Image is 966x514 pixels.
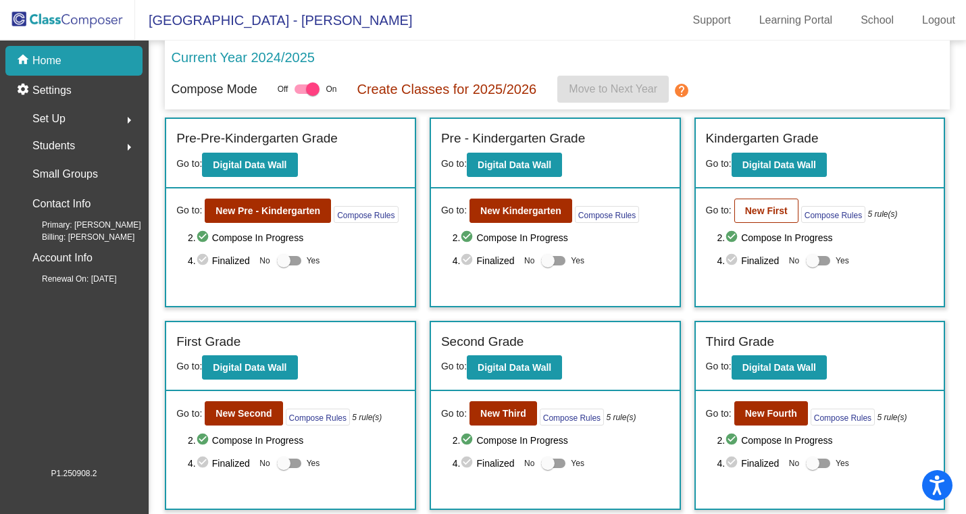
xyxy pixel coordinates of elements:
[725,455,741,471] mat-icon: check_circle
[478,159,551,170] b: Digital Data Wall
[706,407,732,421] span: Go to:
[571,253,584,269] span: Yes
[441,332,524,352] label: Second Grade
[706,332,774,352] label: Third Grade
[467,153,562,177] button: Digital Data Wall
[717,253,782,269] span: 4. Finalized
[326,83,337,95] span: On
[480,408,526,419] b: New Third
[32,53,61,69] p: Home
[441,129,585,149] label: Pre - Kindergarten Grade
[176,361,202,371] span: Go to:
[202,355,297,380] button: Digital Data Wall
[213,159,286,170] b: Digital Data Wall
[20,219,141,231] span: Primary: [PERSON_NAME]
[557,76,669,103] button: Move to Next Year
[259,255,270,267] span: No
[706,361,732,371] span: Go to:
[460,432,476,448] mat-icon: check_circle
[176,332,240,352] label: First Grade
[441,361,467,371] span: Go to:
[877,411,907,423] i: 5 rule(s)
[682,9,742,31] a: Support
[32,136,75,155] span: Students
[453,253,517,269] span: 4. Finalized
[441,407,467,421] span: Go to:
[188,432,405,448] span: 2. Compose In Progress
[717,432,934,448] span: 2. Compose In Progress
[867,208,897,220] i: 5 rule(s)
[259,457,270,469] span: No
[176,129,338,149] label: Pre-Pre-Kindergarten Grade
[32,82,72,99] p: Settings
[188,230,405,246] span: 2. Compose In Progress
[742,362,816,373] b: Digital Data Wall
[352,411,382,423] i: 5 rule(s)
[717,455,782,471] span: 4. Finalized
[717,230,934,246] span: 2. Compose In Progress
[196,253,212,269] mat-icon: check_circle
[357,79,537,99] p: Create Classes for 2025/2026
[850,9,905,31] a: School
[196,432,212,448] mat-icon: check_circle
[725,230,741,246] mat-icon: check_circle
[307,253,320,269] span: Yes
[176,203,202,217] span: Go to:
[732,355,827,380] button: Digital Data Wall
[196,455,212,471] mat-icon: check_circle
[725,432,741,448] mat-icon: check_circle
[836,455,849,471] span: Yes
[734,199,798,223] button: New First
[16,53,32,69] mat-icon: home
[469,199,572,223] button: New Kindergarten
[911,9,966,31] a: Logout
[706,158,732,169] span: Go to:
[205,401,282,426] button: New Second
[453,230,669,246] span: 2. Compose In Progress
[742,159,816,170] b: Digital Data Wall
[135,9,412,31] span: [GEOGRAPHIC_DATA] - [PERSON_NAME]
[20,231,134,243] span: Billing: [PERSON_NAME]
[32,195,91,213] p: Contact Info
[202,153,297,177] button: Digital Data Wall
[732,153,827,177] button: Digital Data Wall
[188,253,253,269] span: 4. Finalized
[32,249,93,267] p: Account Info
[460,230,476,246] mat-icon: check_circle
[172,80,257,99] p: Compose Mode
[121,112,137,128] mat-icon: arrow_right
[725,253,741,269] mat-icon: check_circle
[748,9,844,31] a: Learning Portal
[467,355,562,380] button: Digital Data Wall
[453,432,669,448] span: 2. Compose In Progress
[32,165,98,184] p: Small Groups
[453,455,517,471] span: 4. Finalized
[307,455,320,471] span: Yes
[278,83,288,95] span: Off
[606,411,636,423] i: 5 rule(s)
[188,455,253,471] span: 4. Finalized
[524,255,534,267] span: No
[745,205,788,216] b: New First
[121,139,137,155] mat-icon: arrow_right
[480,205,561,216] b: New Kindergarten
[196,230,212,246] mat-icon: check_circle
[469,401,537,426] button: New Third
[215,205,320,216] b: New Pre - Kindergarten
[460,455,476,471] mat-icon: check_circle
[334,206,398,223] button: Compose Rules
[205,199,331,223] button: New Pre - Kindergarten
[811,409,875,426] button: Compose Rules
[213,362,286,373] b: Digital Data Wall
[836,253,849,269] span: Yes
[20,273,116,285] span: Renewal On: [DATE]
[571,455,584,471] span: Yes
[32,109,66,128] span: Set Up
[215,408,272,419] b: New Second
[801,206,865,223] button: Compose Rules
[478,362,551,373] b: Digital Data Wall
[789,255,799,267] span: No
[286,409,350,426] button: Compose Rules
[745,408,797,419] b: New Fourth
[706,203,732,217] span: Go to:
